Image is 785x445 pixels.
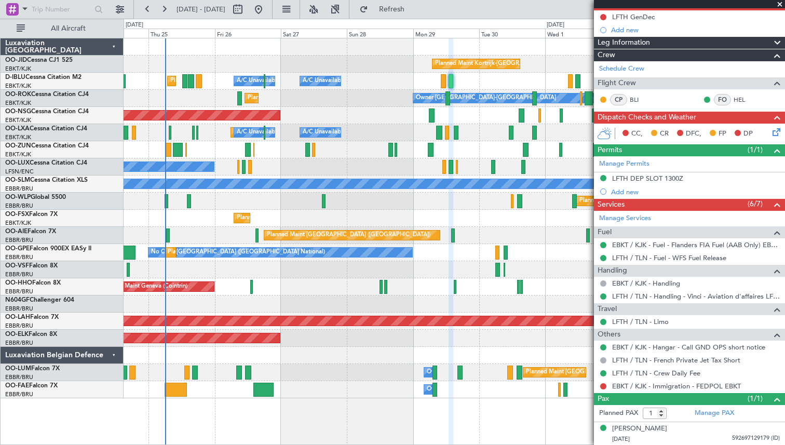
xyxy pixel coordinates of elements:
label: Planned PAX [599,408,638,419]
div: LFTH GenDec [612,12,655,21]
a: EBKT / KJK - Hangar - Call GND OPS short notice [612,343,765,352]
span: Leg Information [598,37,650,49]
a: EBKT / KJK - Immigration - FEDPOL EBKT [612,382,741,390]
a: OO-ROKCessna Citation CJ4 [5,91,89,98]
a: BLI [630,95,653,104]
span: OO-FSX [5,211,29,218]
div: Add new [611,187,780,196]
a: LFTH / TLN - Fuel - WFS Fuel Release [612,253,726,262]
a: EBBR/BRU [5,339,33,347]
a: EBBR/BRU [5,322,33,330]
a: Manage Services [599,213,651,224]
a: OO-WLPGlobal 5500 [5,194,66,200]
div: Planned Maint Kortrijk-[GEOGRAPHIC_DATA] [435,56,556,72]
div: Planned Maint Geneva (Cointrin) [102,279,187,294]
div: Owner Melsbroek Air Base [427,365,497,380]
span: Others [598,329,620,341]
span: OO-HHO [5,280,32,286]
span: OO-VSF [5,263,29,269]
span: (1/1) [748,393,763,404]
button: All Aircraft [11,20,113,37]
div: Planned Maint [GEOGRAPHIC_DATA] ([GEOGRAPHIC_DATA] National) [526,365,714,380]
a: OO-ELKFalcon 8X [5,331,57,338]
a: OO-JIDCessna CJ1 525 [5,57,73,63]
input: Trip Number [32,2,91,17]
div: Owner [GEOGRAPHIC_DATA]-[GEOGRAPHIC_DATA] [416,90,556,106]
div: A/C Unavailable [GEOGRAPHIC_DATA] ([GEOGRAPHIC_DATA] National) [237,73,430,89]
span: OO-LUX [5,160,30,166]
a: EBKT/KJK [5,151,31,158]
div: Mon 29 [413,29,479,38]
div: Add new [611,25,780,34]
a: EBBR/BRU [5,288,33,295]
a: OO-LUMFalcon 7X [5,366,60,372]
div: Tue 30 [479,29,545,38]
span: OO-LXA [5,126,30,132]
a: EBKT/KJK [5,219,31,227]
div: Planned Maint [GEOGRAPHIC_DATA] ([GEOGRAPHIC_DATA] National) [168,245,356,260]
a: LFTH / TLN - Limo [612,317,669,326]
span: Flight Crew [598,77,636,89]
a: EBBR/BRU [5,202,33,210]
span: OO-WLP [5,194,31,200]
a: EBKT/KJK [5,116,31,124]
span: Crew [598,49,615,61]
span: OO-ROK [5,91,31,98]
div: Owner Melsbroek Air Base [427,382,497,397]
div: No Crew [GEOGRAPHIC_DATA] ([GEOGRAPHIC_DATA] National) [151,245,325,260]
a: EBKT / KJK - Handling [612,279,680,288]
div: Planned Maint Kortrijk-[GEOGRAPHIC_DATA] [237,210,358,226]
a: LFTH / TLN - Crew Daily Fee [612,369,700,377]
span: Handling [598,265,627,277]
a: EBBR/BRU [5,253,33,261]
span: OO-GPE [5,246,30,252]
span: OO-LUM [5,366,31,372]
div: Thu 25 [148,29,214,38]
a: HEL [734,95,757,104]
span: Dispatch Checks and Weather [598,112,696,124]
span: (6/7) [748,198,763,209]
span: OO-SLM [5,177,30,183]
span: [DATE] [612,435,630,443]
a: OO-AIEFalcon 7X [5,228,56,235]
div: Planned Maint Nice ([GEOGRAPHIC_DATA]) [170,73,286,89]
a: EBBR/BRU [5,390,33,398]
div: Planned Maint Milan (Linate) [579,193,654,209]
a: OO-LUXCessna Citation CJ4 [5,160,87,166]
span: Services [598,199,625,211]
a: EBBR/BRU [5,271,33,278]
a: EBKT / KJK - Fuel - Flanders FIA Fuel (AAB Only) EBKT / KJK [612,240,780,249]
div: Planned Maint Kortrijk-[GEOGRAPHIC_DATA] [248,90,369,106]
span: CC, [631,129,643,139]
a: EBKT/KJK [5,82,31,90]
span: Fuel [598,226,612,238]
a: OO-GPEFalcon 900EX EASy II [5,246,91,252]
span: 592697129179 (ID) [732,434,780,443]
a: D-IBLUCessna Citation M2 [5,74,82,80]
span: DFC, [686,129,701,139]
div: Sun 28 [347,29,413,38]
span: FP [719,129,726,139]
div: CP [610,94,627,105]
a: OO-NSGCessna Citation CJ4 [5,109,89,115]
a: Schedule Crew [599,64,644,74]
div: A/C Unavailable [303,125,346,140]
div: [DATE] [547,21,564,30]
div: A/C Unavailable [GEOGRAPHIC_DATA] ([GEOGRAPHIC_DATA] National) [237,125,430,140]
a: EBKT/KJK [5,133,31,141]
a: OO-SLMCessna Citation XLS [5,177,88,183]
span: Travel [598,303,617,315]
a: OO-LAHFalcon 7X [5,314,59,320]
div: A/C Unavailable [GEOGRAPHIC_DATA]-[GEOGRAPHIC_DATA] [303,73,468,89]
span: OO-ELK [5,331,29,338]
a: OO-FSXFalcon 7X [5,211,58,218]
a: EBKT/KJK [5,99,31,107]
a: EBBR/BRU [5,236,33,244]
span: Permits [598,144,622,156]
span: All Aircraft [27,25,110,32]
a: N604GFChallenger 604 [5,297,74,303]
a: LFTH / TLN - Handling - Vinci - Aviation d'affaires LFTH / TLN*****MY HANDLING**** [612,292,780,301]
span: N604GF [5,297,30,303]
span: OO-NSG [5,109,31,115]
div: Fri 26 [215,29,281,38]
